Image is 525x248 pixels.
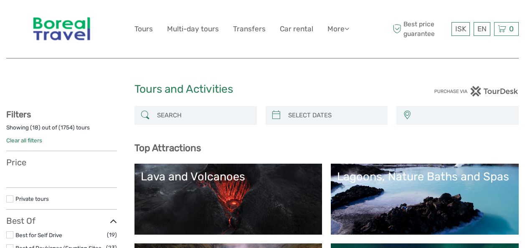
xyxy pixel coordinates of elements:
a: Lagoons, Nature Baths and Spas [337,170,512,228]
a: Transfers [233,23,266,35]
h3: Best Of [6,216,117,226]
strong: Filters [6,109,31,119]
span: Best price guarantee [391,20,449,38]
a: Car rental [280,23,313,35]
a: Private tours [15,195,49,202]
a: Lava and Volcanoes [141,170,316,228]
label: 18 [32,124,38,132]
h3: Price [6,157,117,167]
b: Top Attractions [134,142,201,154]
a: Best for Self Drive [15,232,62,238]
a: More [327,23,349,35]
input: SELECT DATES [285,108,384,123]
input: SEARCH [154,108,253,123]
div: Lagoons, Nature Baths and Spas [337,170,512,183]
label: 1754 [61,124,73,132]
span: (19) [107,230,117,240]
span: ISK [455,25,466,33]
img: PurchaseViaTourDesk.png [434,86,519,96]
a: Multi-day tours [167,23,219,35]
a: Clear all filters [6,137,42,144]
div: EN [474,22,490,36]
h1: Tours and Activities [134,83,391,96]
a: Tours [134,23,153,35]
div: Showing ( ) out of ( ) tours [6,124,117,137]
img: 346-854fea8c-10b9-4d52-aacf-0976180d9f3a_logo_big.jpg [28,6,96,52]
div: Lava and Volcanoes [141,170,316,183]
span: 0 [508,25,515,33]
